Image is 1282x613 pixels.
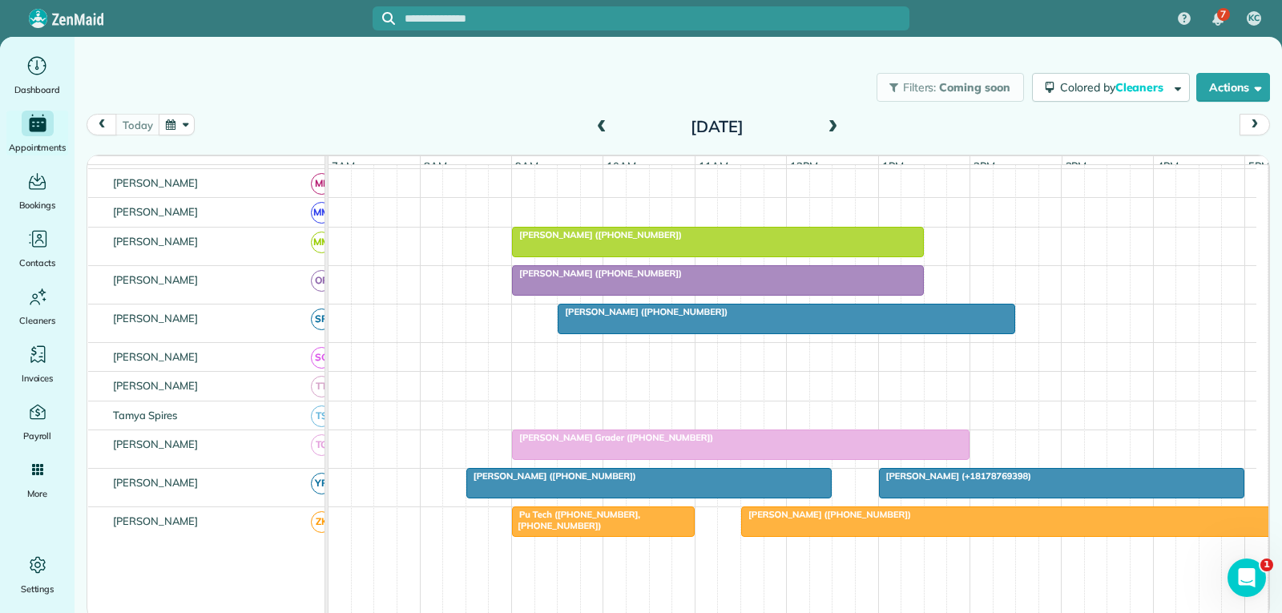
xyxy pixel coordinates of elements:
span: 2pm [970,159,998,172]
span: [PERSON_NAME] ([PHONE_NUMBER]) [511,268,683,279]
span: 10am [603,159,639,172]
span: 1 [1260,559,1273,571]
span: Filters: [903,80,937,95]
span: [PERSON_NAME] ([PHONE_NUMBER]) [511,229,683,240]
svg: Focus search [382,12,395,25]
span: Cleaners [19,313,55,329]
span: OR [311,270,333,292]
span: 9am [512,159,542,172]
h2: [DATE] [617,118,817,135]
button: Colored byCleaners [1032,73,1190,102]
span: [PERSON_NAME] ([PHONE_NUMBER]) [740,509,912,520]
iframe: Intercom live chat [1228,559,1266,597]
button: next [1240,114,1270,135]
span: 5pm [1245,159,1273,172]
a: Payroll [6,399,68,444]
a: Bookings [6,168,68,213]
span: Appointments [9,139,67,155]
span: [PERSON_NAME] [110,438,202,450]
span: Invoices [22,370,54,386]
span: [PERSON_NAME] [110,379,202,392]
span: Contacts [19,255,55,271]
span: SC [311,347,333,369]
span: 3pm [1062,159,1091,172]
a: Settings [6,552,68,597]
span: YR [311,473,333,494]
span: MM [311,232,333,253]
span: [PERSON_NAME] [110,514,202,527]
div: 7 unread notifications [1201,2,1235,37]
span: Dashboard [14,82,60,98]
span: SR [311,309,333,330]
a: Dashboard [6,53,68,98]
span: [PERSON_NAME] [110,476,202,489]
span: More [27,486,47,502]
button: prev [87,114,117,135]
a: Invoices [6,341,68,386]
span: TS [311,405,333,427]
span: [PERSON_NAME] ([PHONE_NUMBER]) [466,470,637,482]
span: 1pm [879,159,907,172]
span: 8am [421,159,450,172]
span: 4pm [1154,159,1182,172]
a: Cleaners [6,284,68,329]
span: ZK [311,511,333,533]
span: Settings [21,581,54,597]
span: [PERSON_NAME] [110,312,202,325]
span: [PERSON_NAME] (+18178769398) [878,470,1032,482]
span: 7am [329,159,358,172]
span: Tamya Spires [110,409,181,421]
span: KC [1248,12,1260,25]
button: Focus search [373,12,395,25]
a: Appointments [6,111,68,155]
span: TT [311,376,333,397]
span: 12pm [787,159,821,172]
span: MM [311,202,333,224]
button: Actions [1196,73,1270,102]
span: Pu Tech ([PHONE_NUMBER], [PHONE_NUMBER]) [511,509,640,531]
span: [PERSON_NAME] [110,176,202,189]
span: [PERSON_NAME] Grader ([PHONE_NUMBER]) [511,432,714,443]
span: ML [311,173,333,195]
a: Contacts [6,226,68,271]
span: Payroll [23,428,52,444]
span: Bookings [19,197,56,213]
button: today [115,114,159,135]
span: [PERSON_NAME] [110,205,202,218]
span: Cleaners [1115,80,1167,95]
span: [PERSON_NAME] ([PHONE_NUMBER]) [557,306,728,317]
span: 7 [1220,8,1226,21]
span: TG [311,434,333,456]
span: [PERSON_NAME] [110,350,202,363]
span: Coming soon [939,80,1011,95]
span: Colored by [1060,80,1169,95]
span: [PERSON_NAME] [110,235,202,248]
span: 11am [695,159,732,172]
span: [PERSON_NAME] [110,273,202,286]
